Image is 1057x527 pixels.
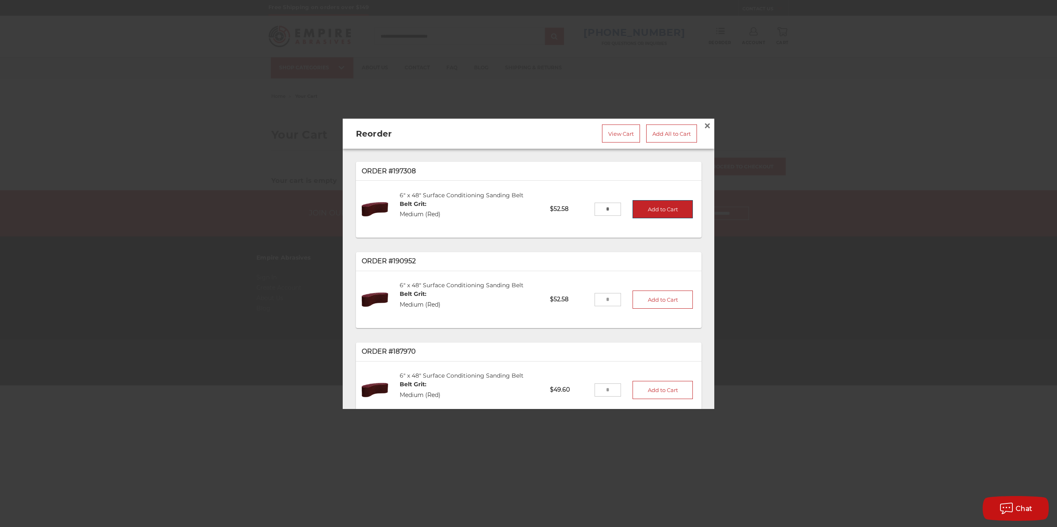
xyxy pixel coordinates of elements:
img: 6 [362,196,389,222]
button: Add to Cart [633,200,693,218]
button: Add to Cart [633,380,693,399]
p: $49.60 [544,380,594,400]
dt: Belt Grit: [400,380,441,389]
p: Order #190952 [362,256,696,266]
h2: Reorder [356,127,492,139]
dd: Medium (Red) [400,300,441,309]
dd: Medium (Red) [400,210,441,219]
dt: Belt Grit: [400,290,441,298]
button: Chat [983,496,1049,521]
button: Add to Cart [633,290,693,308]
a: Add All to Cart [646,124,697,142]
p: Order #187970 [362,347,696,357]
p: $52.58 [544,199,594,219]
a: 6" x 48" Surface Conditioning Sanding Belt [400,372,524,379]
img: 6 [362,286,389,313]
p: Order #197308 [362,166,696,176]
span: × [704,117,711,133]
a: View Cart [602,124,640,142]
dt: Belt Grit: [400,199,441,208]
a: Close [701,119,714,132]
p: $52.58 [544,289,594,310]
a: 6" x 48" Surface Conditioning Sanding Belt [400,281,524,289]
span: Chat [1016,505,1033,513]
dd: Medium (Red) [400,391,441,399]
a: 6" x 48" Surface Conditioning Sanding Belt [400,191,524,199]
img: 6 [362,376,389,403]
